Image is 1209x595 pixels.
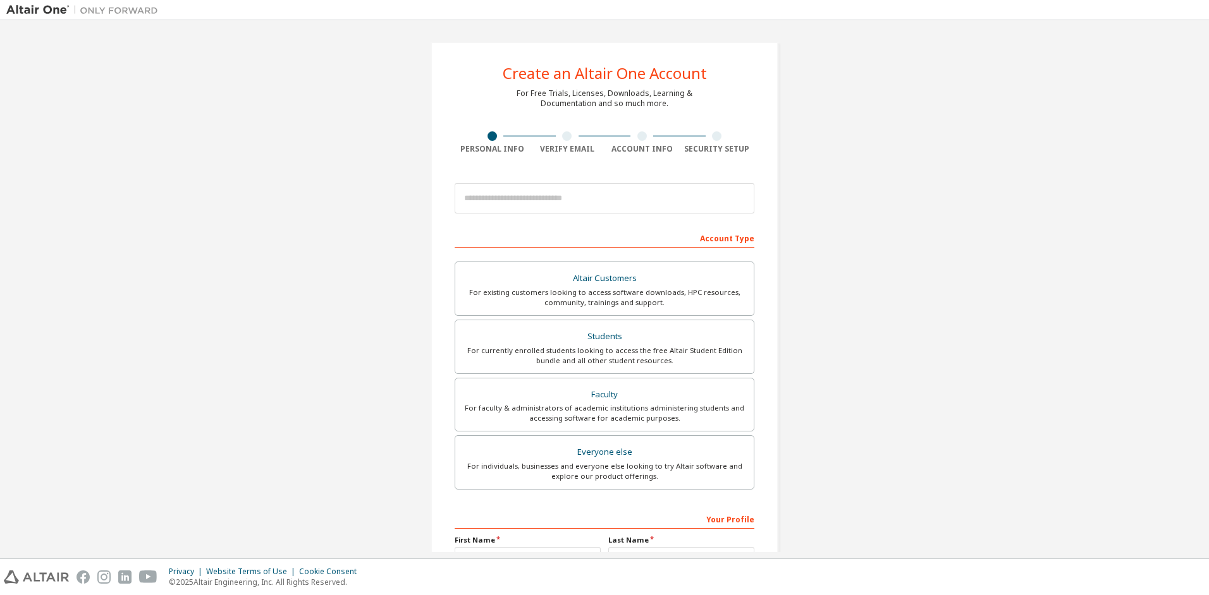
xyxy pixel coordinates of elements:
[4,570,69,584] img: altair_logo.svg
[608,535,754,545] label: Last Name
[206,567,299,577] div: Website Terms of Use
[517,88,692,109] div: For Free Trials, Licenses, Downloads, Learning & Documentation and so much more.
[455,508,754,529] div: Your Profile
[503,66,707,81] div: Create an Altair One Account
[169,577,364,587] p: © 2025 Altair Engineering, Inc. All Rights Reserved.
[530,144,605,154] div: Verify Email
[680,144,755,154] div: Security Setup
[463,270,746,287] div: Altair Customers
[455,144,530,154] div: Personal Info
[463,461,746,481] div: For individuals, businesses and everyone else looking to try Altair software and explore our prod...
[463,287,746,308] div: For existing customers looking to access software downloads, HPC resources, community, trainings ...
[169,567,206,577] div: Privacy
[118,570,132,584] img: linkedin.svg
[299,567,364,577] div: Cookie Consent
[463,328,746,346] div: Students
[463,443,746,461] div: Everyone else
[97,570,111,584] img: instagram.svg
[77,570,90,584] img: facebook.svg
[455,227,754,248] div: Account Type
[455,535,601,545] label: First Name
[6,4,164,16] img: Altair One
[463,346,746,366] div: For currently enrolled students looking to access the free Altair Student Edition bundle and all ...
[139,570,157,584] img: youtube.svg
[604,144,680,154] div: Account Info
[463,403,746,423] div: For faculty & administrators of academic institutions administering students and accessing softwa...
[463,386,746,404] div: Faculty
